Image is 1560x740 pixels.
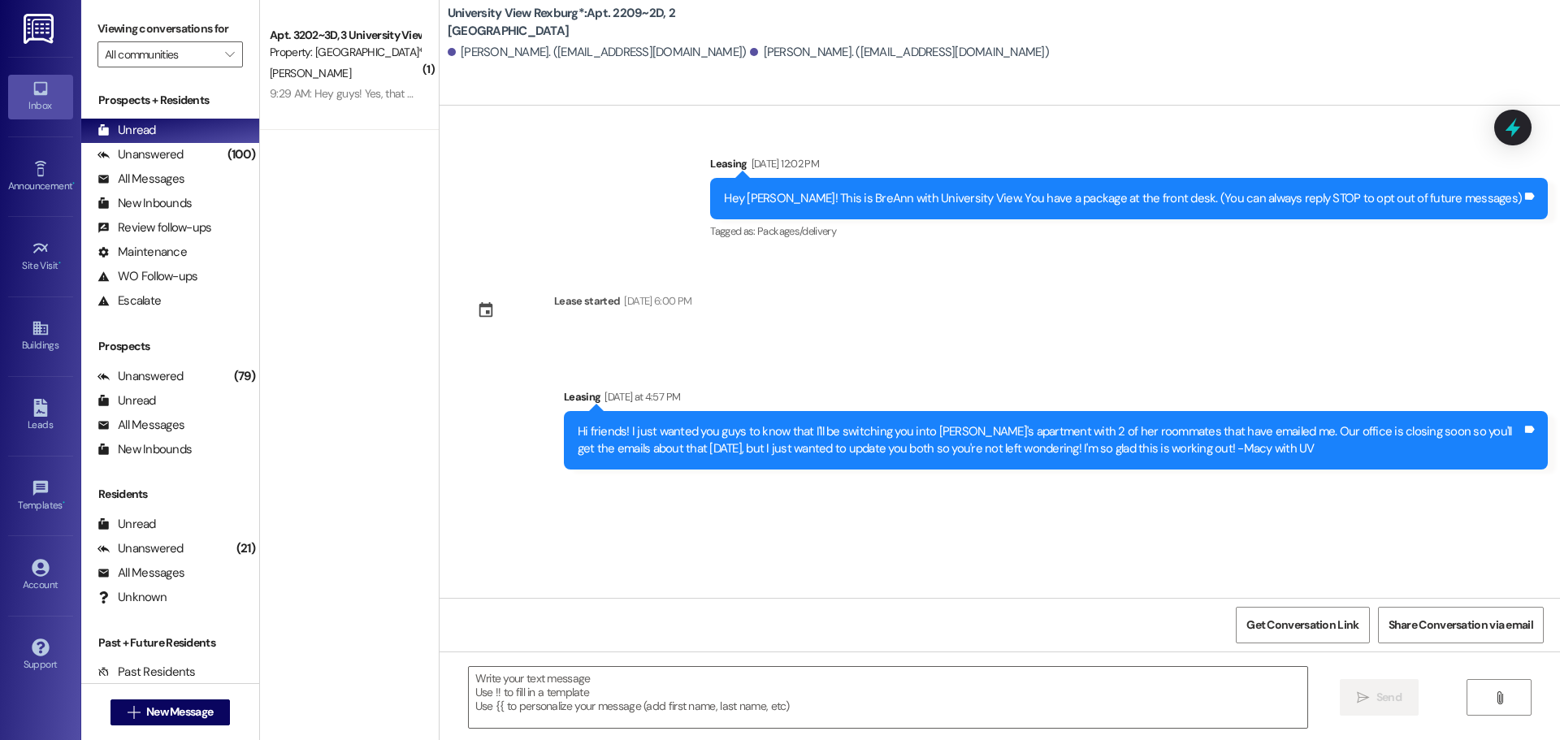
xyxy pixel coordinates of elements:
[448,44,747,61] div: [PERSON_NAME]. ([EMAIL_ADDRESS][DOMAIN_NAME])
[724,190,1522,207] div: Hey [PERSON_NAME]! This is BreAnn with University View. You have a package at the front desk. (Yo...
[620,292,691,309] div: [DATE] 6:00 PM
[81,92,259,109] div: Prospects + Residents
[97,417,184,434] div: All Messages
[97,589,167,606] div: Unknown
[24,14,57,44] img: ResiDesk Logo
[757,224,836,238] span: Packages/delivery
[230,364,259,389] div: (79)
[8,235,73,279] a: Site Visit •
[1378,607,1544,643] button: Share Conversation via email
[105,41,217,67] input: All communities
[1389,617,1533,634] span: Share Conversation via email
[97,122,156,139] div: Unread
[97,268,197,285] div: WO Follow-ups
[750,44,1049,61] div: [PERSON_NAME]. ([EMAIL_ADDRESS][DOMAIN_NAME])
[710,155,1548,178] div: Leasing
[448,5,773,40] b: University View Rexburg*: Apt. 2209~2D, 2 [GEOGRAPHIC_DATA]
[97,195,192,212] div: New Inbounds
[97,516,156,533] div: Unread
[232,536,259,561] div: (21)
[8,554,73,598] a: Account
[97,392,156,409] div: Unread
[8,75,73,119] a: Inbox
[223,142,259,167] div: (100)
[1236,607,1369,643] button: Get Conversation Link
[8,634,73,677] a: Support
[63,497,65,508] span: •
[1493,691,1506,704] i: 
[1340,679,1419,716] button: Send
[270,66,351,80] span: [PERSON_NAME]
[8,314,73,358] a: Buildings
[97,664,196,681] div: Past Residents
[128,706,140,719] i: 
[8,474,73,518] a: Templates •
[578,423,1522,458] div: Hi friends! I just wanted you guys to know that I'll be switching you into [PERSON_NAME]'s apartm...
[8,394,73,438] a: Leads
[97,565,184,582] div: All Messages
[270,44,420,61] div: Property: [GEOGRAPHIC_DATA]*
[97,219,211,236] div: Review follow-ups
[81,338,259,355] div: Prospects
[1376,689,1402,706] span: Send
[97,540,184,557] div: Unanswered
[564,388,1548,411] div: Leasing
[97,16,243,41] label: Viewing conversations for
[97,146,184,163] div: Unanswered
[97,171,184,188] div: All Messages
[1246,617,1358,634] span: Get Conversation Link
[600,388,680,405] div: [DATE] at 4:57 PM
[58,257,61,269] span: •
[747,155,819,172] div: [DATE] 12:02 PM
[97,368,184,385] div: Unanswered
[270,27,420,44] div: Apt. 3202~3D, 3 University View Rexburg
[110,699,231,725] button: New Message
[1357,691,1369,704] i: 
[710,219,1548,243] div: Tagged as:
[97,292,161,309] div: Escalate
[97,441,192,458] div: New Inbounds
[225,48,234,61] i: 
[146,703,213,721] span: New Message
[81,486,259,503] div: Residents
[270,86,682,101] div: 9:29 AM: Hey guys! Yes, that would be awesome if I could get a parking pass for winter!
[554,292,621,309] div: Lease started
[97,244,187,261] div: Maintenance
[81,634,259,651] div: Past + Future Residents
[72,178,75,189] span: •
